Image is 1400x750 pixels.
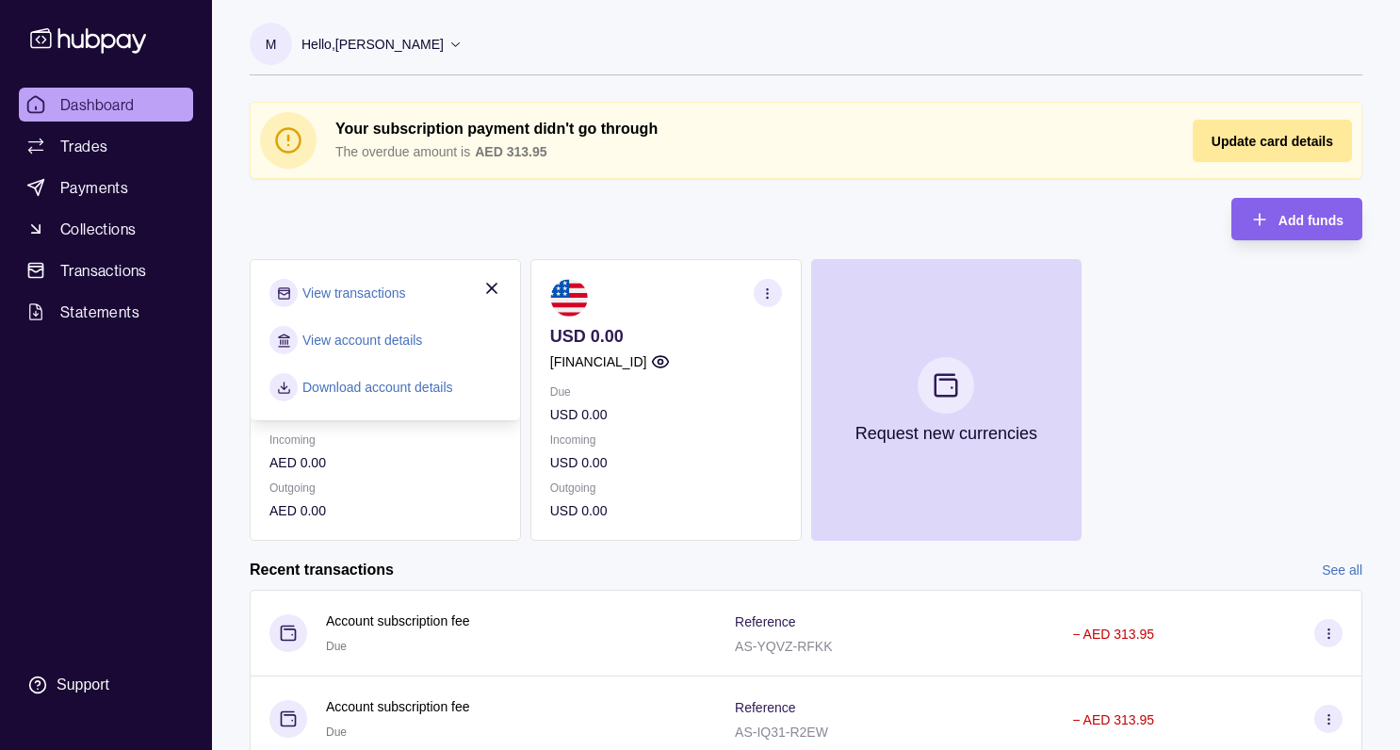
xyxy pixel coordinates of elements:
[550,351,647,372] p: [FINANCIAL_ID]
[60,93,135,116] span: Dashboard
[19,212,193,246] a: Collections
[60,135,107,157] span: Trades
[302,283,405,303] a: View transactions
[1072,712,1154,727] p: − AED 313.95
[19,88,193,122] a: Dashboard
[550,404,782,425] p: USD 0.00
[735,725,828,740] p: AS-IQ31-R2EW
[1072,627,1154,642] p: − AED 313.95
[19,253,193,287] a: Transactions
[60,176,128,199] span: Payments
[269,430,501,450] p: Incoming
[550,279,588,317] img: us
[302,377,453,398] a: Download account details
[550,500,782,521] p: USD 0.00
[19,129,193,163] a: Trades
[19,295,193,329] a: Statements
[266,34,277,55] p: M
[335,119,1155,139] h2: Your subscription payment didn't go through
[550,452,782,473] p: USD 0.00
[60,259,147,282] span: Transactions
[550,478,782,498] p: Outgoing
[475,141,546,162] p: AED 313.95
[550,326,782,347] p: USD 0.00
[550,382,782,402] p: Due
[57,675,109,695] div: Support
[326,726,347,739] span: Due
[735,614,796,629] p: Reference
[269,500,501,521] p: AED 0.00
[811,259,1083,541] button: Request new currencies
[301,34,444,55] p: Hello, [PERSON_NAME]
[326,696,470,717] p: Account subscription fee
[19,665,193,705] a: Support
[326,611,470,631] p: Account subscription fee
[269,452,501,473] p: AED 0.00
[735,700,796,715] p: Reference
[326,640,347,653] span: Due
[19,171,193,204] a: Payments
[60,301,139,323] span: Statements
[1322,560,1362,580] a: See all
[269,478,501,498] p: Outgoing
[550,430,782,450] p: Incoming
[302,330,422,351] a: View account details
[60,218,136,240] span: Collections
[735,639,832,654] p: AS-YQVZ-RFKK
[1193,120,1352,162] button: Update card details
[1278,213,1343,228] span: Add funds
[335,141,470,162] p: The overdue amount is
[855,423,1037,444] p: Request new currencies
[1212,134,1333,149] span: Update card details
[250,560,394,580] h2: Recent transactions
[1231,198,1362,240] button: Add funds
